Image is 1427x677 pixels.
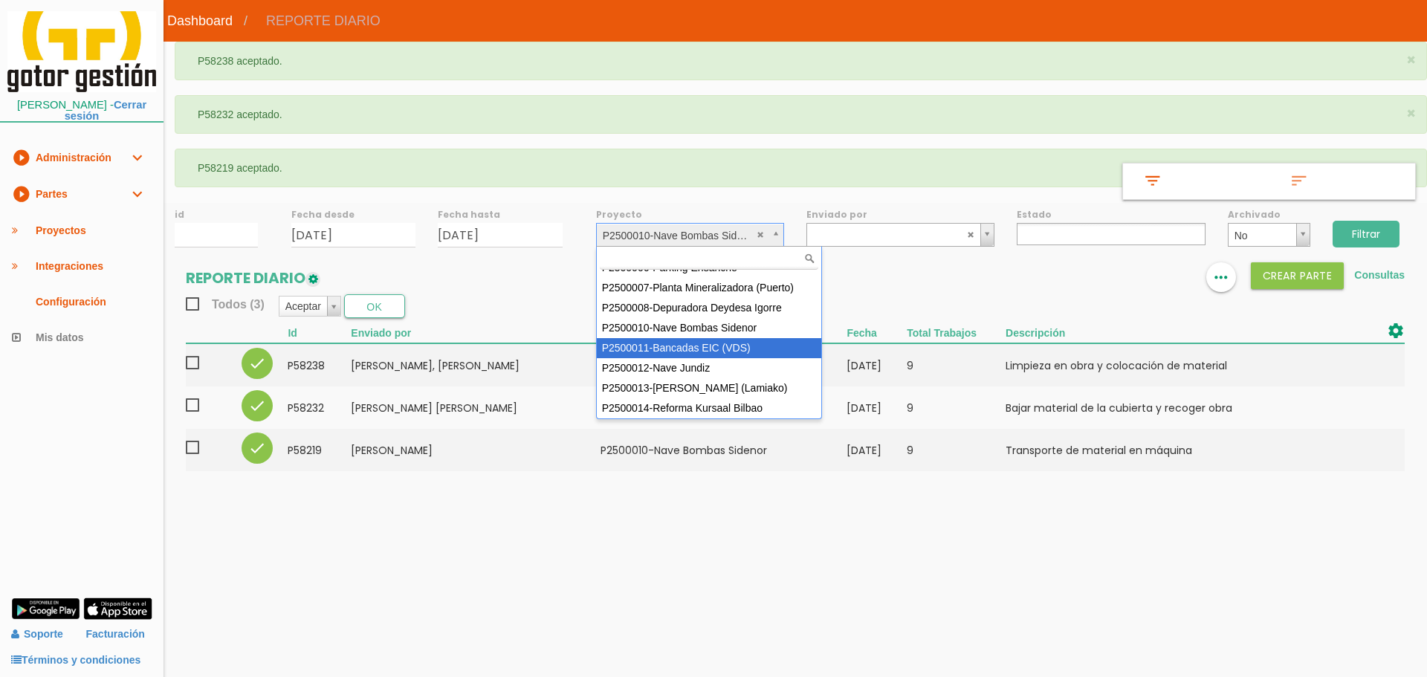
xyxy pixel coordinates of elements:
[597,358,821,378] div: P2500012-Nave Jundiz
[597,378,821,398] div: P2500013-[PERSON_NAME] (Lamiako)
[597,338,821,358] div: P2500011-Bancadas EIC (VDS)
[597,318,821,338] div: P2500010-Nave Bombas Sidenor
[597,278,821,298] div: P2500007-Planta Mineralizadora (Puerto)
[597,298,821,318] div: P2500008-Depuradora Deydesa Igorre
[597,398,821,418] div: P2500014-Reforma Kursaal Bilbao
